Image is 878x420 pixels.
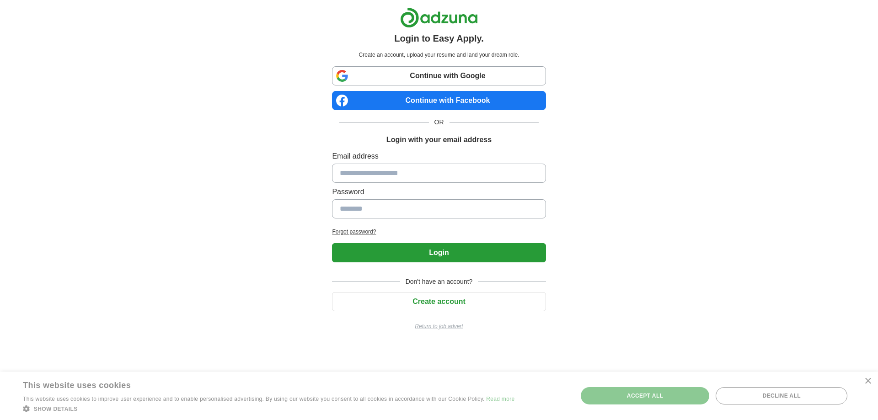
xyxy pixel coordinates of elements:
[332,228,546,236] a: Forgot password?
[716,387,847,404] div: Decline all
[334,51,544,59] p: Create an account, upload your resume and land your dream role.
[332,243,546,262] button: Login
[394,32,484,45] h1: Login to Easy Apply.
[332,322,546,330] a: Return to job advert
[34,406,78,412] span: Show details
[332,186,546,197] label: Password
[581,387,710,404] div: Accept all
[332,298,546,305] a: Create account
[332,91,546,110] a: Continue with Facebook
[23,396,485,402] span: This website uses cookies to improve user experience and to enable personalised advertising. By u...
[23,377,492,391] div: This website uses cookies
[400,277,478,287] span: Don't have an account?
[332,292,546,311] button: Create account
[23,404,514,413] div: Show details
[332,151,546,162] label: Email address
[386,134,492,145] h1: Login with your email address
[332,66,546,85] a: Continue with Google
[429,117,450,127] span: OR
[486,396,514,402] a: Read more, opens a new window
[400,7,478,28] img: Adzuna logo
[864,378,871,385] div: Close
